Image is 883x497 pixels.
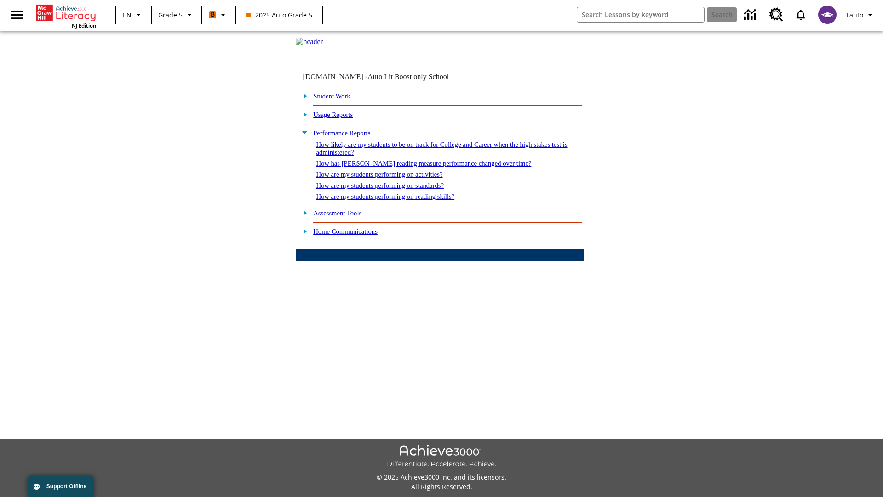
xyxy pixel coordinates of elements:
[316,160,531,167] a: How has [PERSON_NAME] reading measure performance changed over time?
[387,445,496,468] img: Achieve3000 Differentiate Accelerate Achieve
[298,128,308,137] img: minus.gif
[313,92,350,100] a: Student Work
[313,111,353,118] a: Usage Reports
[72,22,96,29] span: NJ Edition
[316,182,444,189] a: How are my students performing on standards?
[764,2,789,27] a: Resource Center, Will open in new tab
[298,92,308,100] img: plus.gif
[155,6,199,23] button: Grade: Grade 5, Select a grade
[789,3,813,27] a: Notifications
[4,1,31,29] button: Open side menu
[119,6,148,23] button: Language: EN, Select a language
[813,3,842,27] button: Select a new avatar
[298,110,308,118] img: plus.gif
[298,227,308,235] img: plus.gif
[313,209,361,217] a: Assessment Tools
[211,9,215,20] span: B
[158,10,183,20] span: Grade 5
[316,193,454,200] a: How are my students performing on reading skills?
[123,10,132,20] span: EN
[846,10,863,20] span: Tauto
[296,38,323,46] img: header
[313,129,370,137] a: Performance Reports
[46,483,86,490] span: Support Offline
[298,208,308,217] img: plus.gif
[842,6,879,23] button: Profile/Settings
[739,2,764,28] a: Data Center
[316,141,567,156] a: How likely are my students to be on track for College and Career when the high stakes test is adm...
[303,73,472,81] td: [DOMAIN_NAME] -
[577,7,704,22] input: search field
[28,476,94,497] button: Support Offline
[367,73,449,81] nobr: Auto Lit Boost only School
[205,6,232,23] button: Boost Class color is orange. Change class color
[246,10,312,20] span: 2025 Auto Grade 5
[818,6,837,24] img: avatar image
[313,228,378,235] a: Home Communications
[36,3,96,29] div: Home
[316,171,442,178] a: How are my students performing on activities?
